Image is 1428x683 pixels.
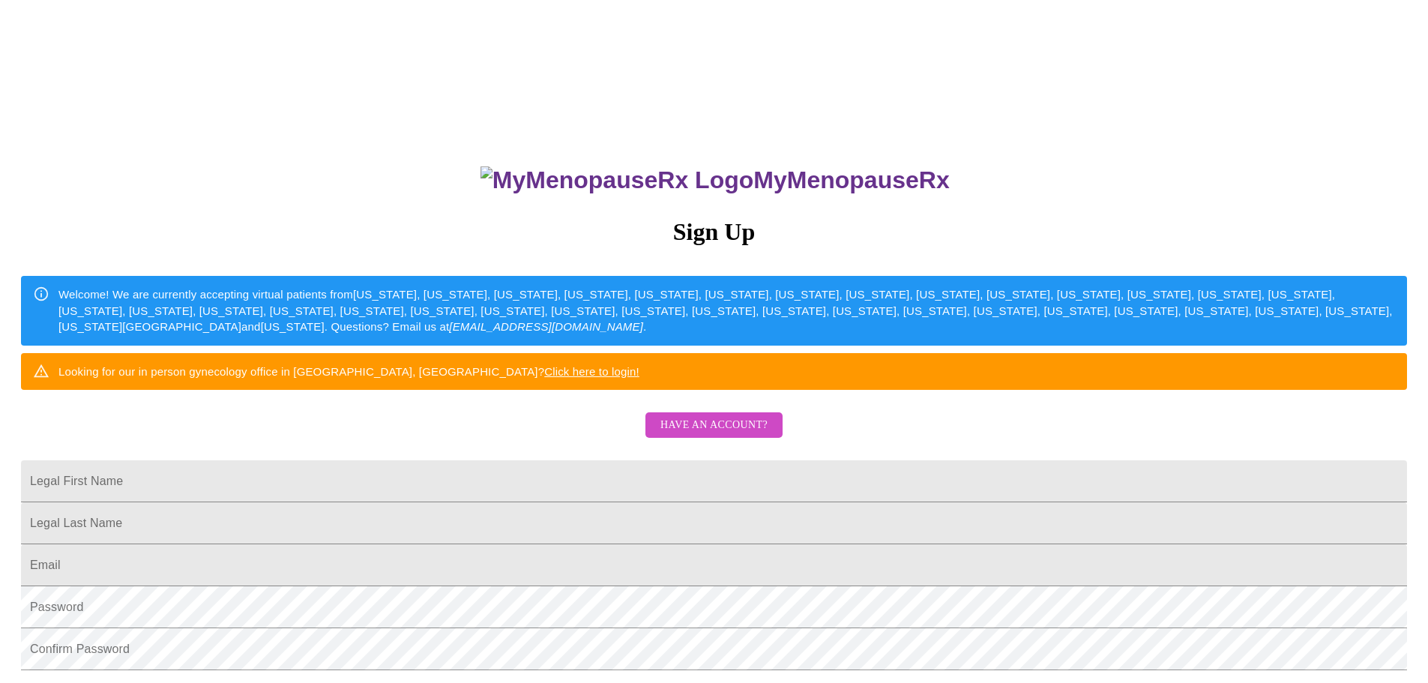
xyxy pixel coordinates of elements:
button: Have an account? [645,412,783,439]
div: Welcome! We are currently accepting virtual patients from [US_STATE], [US_STATE], [US_STATE], [US... [58,280,1395,340]
div: Looking for our in person gynecology office in [GEOGRAPHIC_DATA], [GEOGRAPHIC_DATA]? [58,358,639,385]
span: Have an account? [660,416,768,435]
img: MyMenopauseRx Logo [480,166,753,194]
em: [EMAIL_ADDRESS][DOMAIN_NAME] [449,320,643,333]
a: Click here to login! [544,365,639,378]
h3: MyMenopauseRx [23,166,1408,194]
h3: Sign Up [21,218,1407,246]
a: Have an account? [642,429,786,442]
